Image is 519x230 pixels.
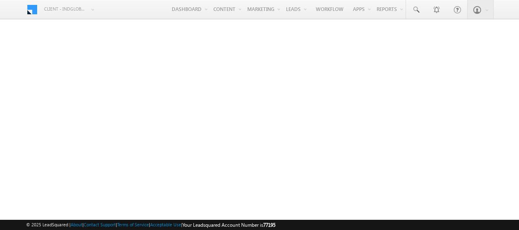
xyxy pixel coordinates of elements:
span: 77195 [263,222,275,228]
a: Acceptable Use [150,222,181,227]
a: Contact Support [84,222,116,227]
span: © 2025 LeadSquared | | | | | [26,221,275,229]
a: About [71,222,82,227]
span: Client - indglobal2 (77195) [44,5,87,13]
a: Terms of Service [117,222,149,227]
span: Your Leadsquared Account Number is [182,222,275,228]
